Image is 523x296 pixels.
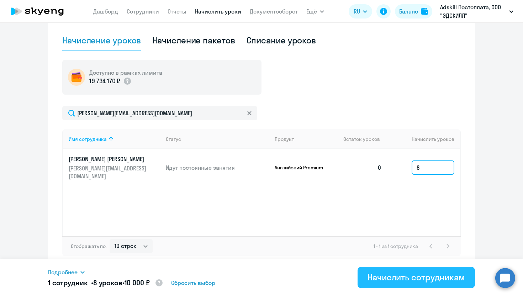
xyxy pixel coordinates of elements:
[89,69,162,76] h5: Доступно в рамках лимита
[166,136,269,142] div: Статус
[62,106,257,120] input: Поиск по имени, email, продукту или статусу
[275,136,338,142] div: Продукт
[69,164,148,180] p: [PERSON_NAME][EMAIL_ADDRESS][DOMAIN_NAME]
[195,8,241,15] a: Начислить уроки
[93,278,122,287] span: 8 уроков
[152,35,235,46] div: Начисление пакетов
[275,164,328,171] p: Английский Premium
[69,136,160,142] div: Имя сотрудника
[338,149,387,186] td: 0
[354,7,360,16] span: RU
[71,243,107,249] span: Отображать по:
[440,3,506,20] p: Adskill Постоплата, ООО "ЭДСКИЛЛ"
[125,278,150,287] span: 10 000 ₽
[62,35,141,46] div: Начисление уроков
[171,279,215,287] span: Сбросить выбор
[166,164,269,171] p: Идут постоянные занятия
[69,155,160,180] a: [PERSON_NAME] [PERSON_NAME][PERSON_NAME][EMAIL_ADDRESS][DOMAIN_NAME]
[437,3,517,20] button: Adskill Постоплата, ООО "ЭДСКИЛЛ"
[250,8,298,15] a: Документооборот
[306,7,317,16] span: Ещё
[399,7,418,16] div: Баланс
[127,8,159,15] a: Сотрудники
[421,8,428,15] img: balance
[275,136,294,142] div: Продукт
[306,4,324,18] button: Ещё
[69,136,107,142] div: Имя сотрудника
[247,35,316,46] div: Списание уроков
[68,69,85,86] img: wallet-circle.png
[387,129,460,149] th: Начислить уроков
[368,271,465,283] div: Начислить сотрудникам
[93,8,118,15] a: Дашборд
[358,267,475,288] button: Начислить сотрудникам
[374,243,418,249] span: 1 - 1 из 1 сотрудника
[89,76,120,86] p: 19 734 170 ₽
[349,4,372,18] button: RU
[395,4,432,18] button: Балансbalance
[168,8,186,15] a: Отчеты
[48,278,163,289] h5: 1 сотрудник • •
[166,136,181,142] div: Статус
[48,268,78,276] span: Подробнее
[343,136,380,142] span: Остаток уроков
[69,155,148,163] p: [PERSON_NAME] [PERSON_NAME]
[343,136,387,142] div: Остаток уроков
